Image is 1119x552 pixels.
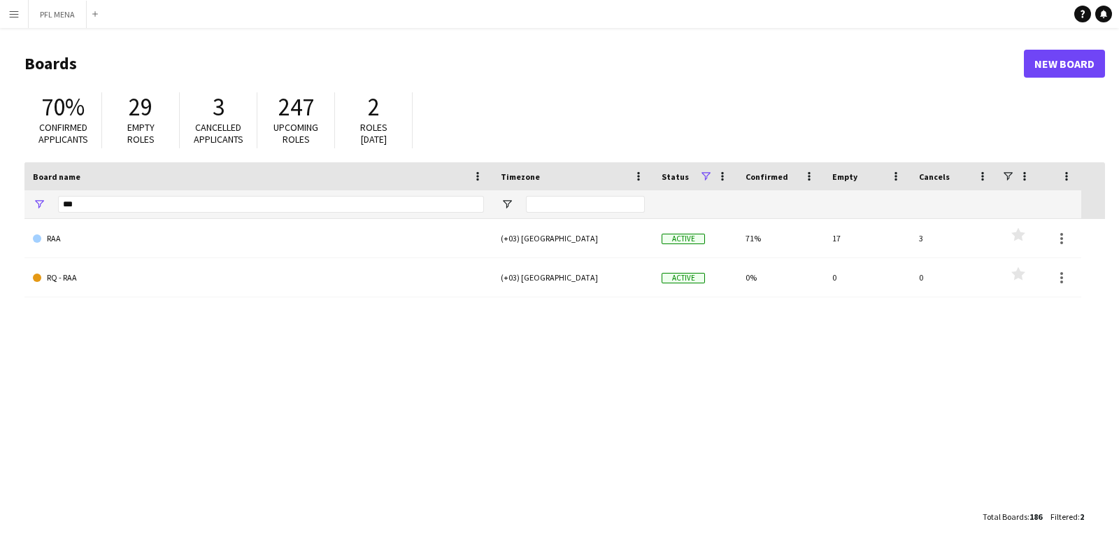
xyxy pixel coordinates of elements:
button: Open Filter Menu [33,198,45,211]
h1: Boards [24,53,1024,74]
span: Cancelled applicants [194,121,243,146]
div: 17 [824,219,911,257]
a: RAA [33,219,484,258]
span: Roles [DATE] [360,121,387,146]
div: 0% [737,258,824,297]
span: Total Boards [983,511,1027,522]
span: Upcoming roles [273,121,318,146]
input: Timezone Filter Input [526,196,645,213]
button: Open Filter Menu [501,198,513,211]
div: 0 [911,258,997,297]
span: Filtered [1050,511,1078,522]
a: New Board [1024,50,1105,78]
div: (+03) [GEOGRAPHIC_DATA] [492,258,653,297]
span: Status [662,171,689,182]
span: Timezone [501,171,540,182]
span: Empty [832,171,857,182]
div: 0 [824,258,911,297]
span: Active [662,234,705,244]
span: 247 [278,92,314,122]
span: Board name [33,171,80,182]
span: 3 [213,92,224,122]
span: 70% [41,92,85,122]
span: Empty roles [127,121,155,146]
div: 71% [737,219,824,257]
input: Board name Filter Input [58,196,484,213]
span: Active [662,273,705,283]
button: PFL MENA [29,1,87,28]
div: : [983,503,1042,530]
span: Confirmed applicants [38,121,88,146]
span: 186 [1029,511,1042,522]
a: RQ - RAA [33,258,484,297]
span: 29 [129,92,152,122]
div: (+03) [GEOGRAPHIC_DATA] [492,219,653,257]
span: Confirmed [746,171,788,182]
span: Cancels [919,171,950,182]
div: 3 [911,219,997,257]
span: 2 [1080,511,1084,522]
span: 2 [368,92,380,122]
div: : [1050,503,1084,530]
